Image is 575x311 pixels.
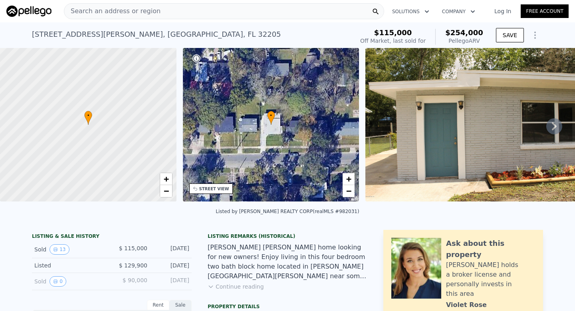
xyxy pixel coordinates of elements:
[208,233,367,239] div: Listing Remarks (Historical)
[123,277,147,283] span: $ 90,000
[160,185,172,197] a: Zoom out
[199,186,229,192] div: STREET VIEW
[84,111,92,125] div: •
[64,6,161,16] span: Search an address or region
[267,111,275,125] div: •
[360,37,426,45] div: Off Market, last sold for
[521,4,569,18] a: Free Account
[216,209,359,214] div: Listed by [PERSON_NAME] REALTY CORP (realMLS #982031)
[445,28,483,37] span: $254,000
[50,276,66,287] button: View historical data
[160,173,172,185] a: Zoom in
[346,174,351,184] span: +
[163,174,169,184] span: +
[147,300,169,310] div: Rent
[208,303,367,310] div: Property details
[34,244,105,255] div: Sold
[374,28,412,37] span: $115,000
[34,261,105,269] div: Listed
[154,261,189,269] div: [DATE]
[446,300,487,310] div: Violet Rose
[50,244,69,255] button: View historical data
[119,262,147,269] span: $ 129,900
[485,7,521,15] a: Log In
[343,173,355,185] a: Zoom in
[346,186,351,196] span: −
[446,238,535,260] div: Ask about this property
[208,243,367,281] div: [PERSON_NAME] [PERSON_NAME] home looking for new owners! Enjoy living in this four bedroom two ba...
[386,4,436,19] button: Solutions
[6,6,52,17] img: Pellego
[208,283,264,291] button: Continue reading
[496,28,524,42] button: SAVE
[163,186,169,196] span: −
[169,300,192,310] div: Sale
[436,4,482,19] button: Company
[267,112,275,119] span: •
[119,245,147,251] span: $ 115,000
[343,185,355,197] a: Zoom out
[34,276,105,287] div: Sold
[154,244,189,255] div: [DATE]
[445,37,483,45] div: Pellego ARV
[84,112,92,119] span: •
[32,233,192,241] div: LISTING & SALE HISTORY
[32,29,281,40] div: [STREET_ADDRESS][PERSON_NAME] , [GEOGRAPHIC_DATA] , FL 32205
[154,276,189,287] div: [DATE]
[446,260,535,299] div: [PERSON_NAME] holds a broker license and personally invests in this area
[527,27,543,43] button: Show Options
